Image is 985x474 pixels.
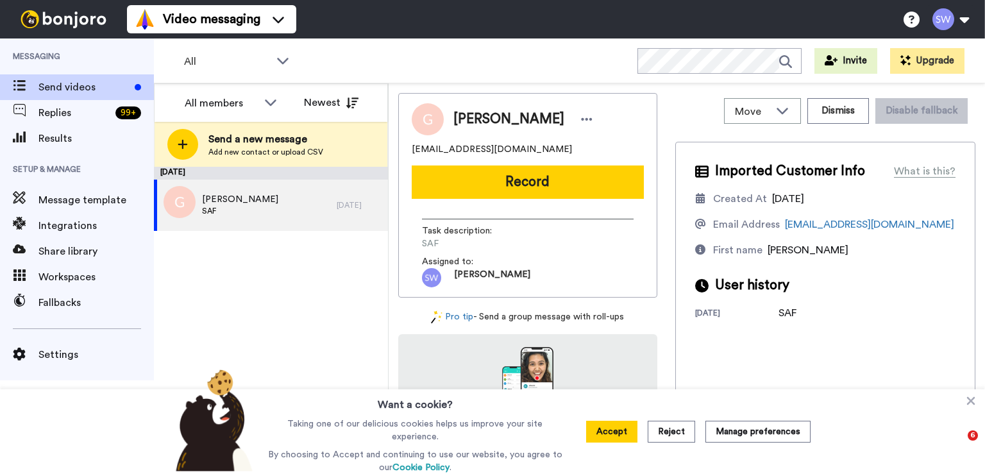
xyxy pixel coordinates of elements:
[38,80,130,95] span: Send videos
[208,147,323,157] span: Add new contact or upload CSV
[422,255,512,268] span: Assigned to:
[814,48,877,74] button: Invite
[453,110,564,129] span: [PERSON_NAME]
[713,217,780,232] div: Email Address
[454,268,530,287] span: [PERSON_NAME]
[265,448,566,474] p: By choosing to Accept and continuing to use our website, you agree to our .
[164,369,259,471] img: bear-with-cookie.png
[38,192,154,208] span: Message template
[890,48,964,74] button: Upgrade
[412,165,644,199] button: Record
[38,244,154,259] span: Share library
[115,106,141,119] div: 99 +
[208,131,323,147] span: Send a new message
[431,310,442,324] img: magic-wand.svg
[38,347,154,362] span: Settings
[412,143,572,156] span: [EMAIL_ADDRESS][DOMAIN_NAME]
[184,54,270,69] span: All
[713,242,762,258] div: First name
[135,9,155,30] img: vm-color.svg
[163,10,260,28] span: Video messaging
[398,310,657,324] div: - Send a group message with roll-ups
[695,308,779,321] div: [DATE]
[713,191,767,207] div: Created At
[202,193,278,206] span: [PERSON_NAME]
[894,164,956,179] div: What is this?
[154,167,388,180] div: [DATE]
[807,98,869,124] button: Dismiss
[412,103,444,135] img: Image of Georgina
[185,96,258,111] div: All members
[941,430,972,461] iframe: Intercom live chat
[502,347,553,416] img: download
[735,104,770,119] span: Move
[772,194,804,204] span: [DATE]
[648,421,695,443] button: Reject
[38,295,154,310] span: Fallbacks
[968,430,978,441] span: 6
[265,418,566,443] p: Taking one of our delicious cookies helps us improve your site experience.
[875,98,968,124] button: Disable fallback
[378,389,453,412] h3: Want a cookie?
[392,463,450,472] a: Cookie Policy
[779,305,843,321] div: SAF
[337,200,382,210] div: [DATE]
[586,421,637,443] button: Accept
[294,90,368,115] button: Newest
[38,105,110,121] span: Replies
[715,162,865,181] span: Imported Customer Info
[164,186,196,218] img: g.png
[38,269,154,285] span: Workspaces
[202,206,278,216] span: SAF
[422,237,544,250] span: SAF
[422,268,441,287] img: sw.png
[38,131,154,146] span: Results
[705,421,811,443] button: Manage preferences
[15,10,112,28] img: bj-logo-header-white.svg
[422,224,512,237] span: Task description :
[715,276,789,295] span: User history
[38,218,154,233] span: Integrations
[785,219,954,230] a: [EMAIL_ADDRESS][DOMAIN_NAME]
[768,245,848,255] span: [PERSON_NAME]
[431,310,473,324] a: Pro tip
